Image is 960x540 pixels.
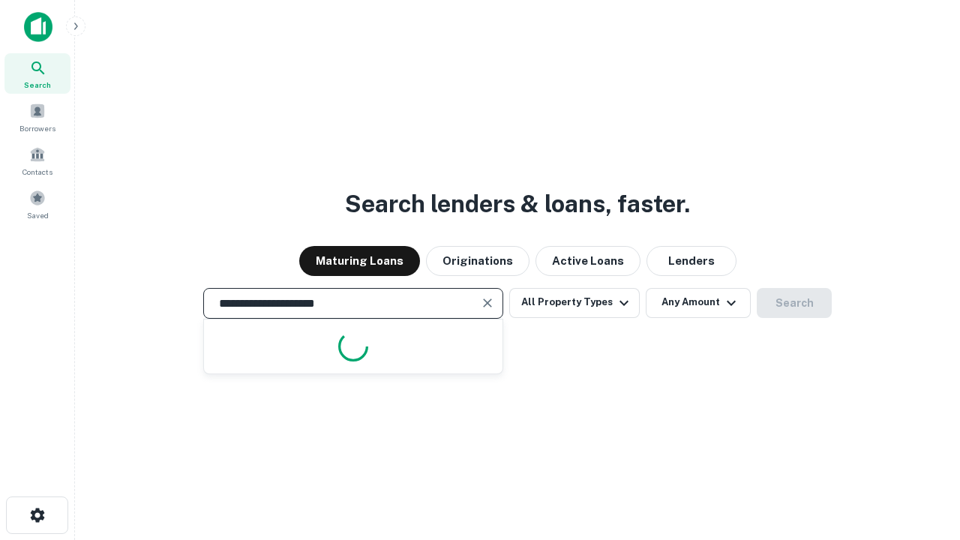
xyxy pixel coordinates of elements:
[299,246,420,276] button: Maturing Loans
[19,122,55,134] span: Borrowers
[24,79,51,91] span: Search
[4,53,70,94] a: Search
[27,209,49,221] span: Saved
[4,184,70,224] a: Saved
[535,246,640,276] button: Active Loans
[24,12,52,42] img: capitalize-icon.png
[426,246,529,276] button: Originations
[885,420,960,492] iframe: Chat Widget
[477,292,498,313] button: Clear
[22,166,52,178] span: Contacts
[646,288,751,318] button: Any Amount
[345,186,690,222] h3: Search lenders & loans, faster.
[509,288,640,318] button: All Property Types
[4,97,70,137] a: Borrowers
[646,246,736,276] button: Lenders
[4,140,70,181] a: Contacts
